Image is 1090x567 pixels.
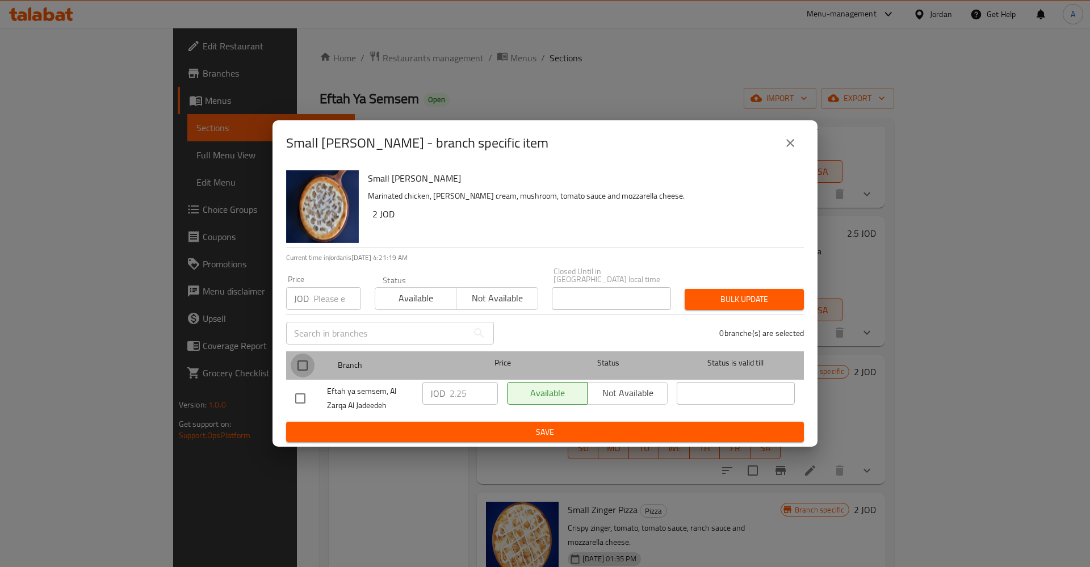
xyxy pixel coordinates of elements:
[380,290,452,306] span: Available
[375,287,456,310] button: Available
[313,287,361,310] input: Please enter price
[295,425,795,439] span: Save
[286,134,548,152] h2: Small [PERSON_NAME] - branch specific item
[550,356,668,370] span: Status
[777,129,804,157] button: close
[677,356,795,370] span: Status is valid till
[286,170,359,243] img: Small Alfredo Pizza
[685,289,804,310] button: Bulk update
[338,358,456,372] span: Branch
[286,422,804,443] button: Save
[430,387,445,400] p: JOD
[286,253,804,263] p: Current time in Jordan is [DATE] 4:21:19 AM
[286,322,468,345] input: Search in branches
[461,290,533,306] span: Not available
[719,327,804,339] p: 0 branche(s) are selected
[327,384,413,413] span: Eftah ya semsem, Al Zarqa Al Jadeedeh
[465,356,540,370] span: Price
[294,292,309,305] p: JOD
[368,189,795,203] p: Marinated chicken, [PERSON_NAME] cream, mushroom, tomato sauce and mozzarella cheese.
[694,292,795,306] span: Bulk update
[456,287,538,310] button: Not available
[450,382,498,405] input: Please enter price
[368,170,795,186] h6: Small [PERSON_NAME]
[372,206,795,222] h6: 2 JOD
